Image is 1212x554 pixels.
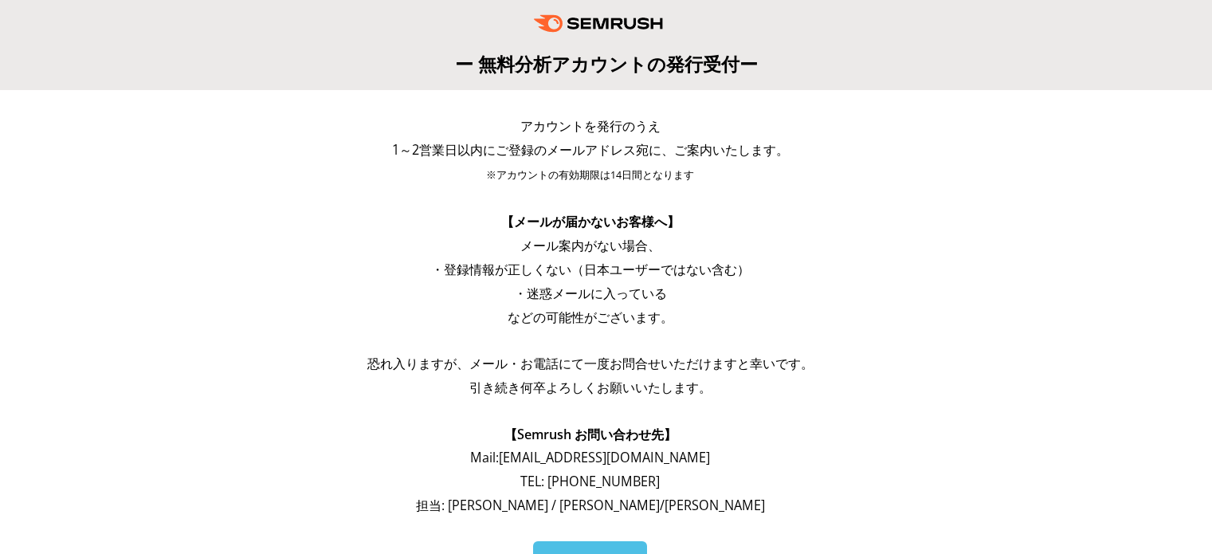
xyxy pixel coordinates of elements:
span: ・迷惑メールに入っている [514,285,667,302]
span: TEL: [PHONE_NUMBER] [520,473,660,490]
span: アカウントを発行のうえ [520,117,661,135]
span: 【メールが届かないお客様へ】 [501,213,680,230]
span: 恐れ入りますが、メール・お電話にて一度お問合せいただけますと幸いです。 [367,355,814,372]
span: 引き続き何卒よろしくお願いいたします。 [469,379,712,396]
span: メール案内がない場合、 [520,237,661,254]
span: ※アカウントの有効期限は14日間となります [486,168,694,182]
span: 【Semrush お問い合わせ先】 [504,426,677,443]
span: Mail: [EMAIL_ADDRESS][DOMAIN_NAME] [470,449,710,466]
span: などの可能性がございます。 [508,308,673,326]
span: ・登録情報が正しくない（日本ユーザーではない含む） [431,261,750,278]
span: 1～2営業日以内にご登録のメールアドレス宛に、ご案内いたします。 [392,141,789,159]
span: 担当: [PERSON_NAME] / [PERSON_NAME]/[PERSON_NAME] [416,497,765,514]
span: ー 無料分析アカウントの発行受付ー [455,51,758,77]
